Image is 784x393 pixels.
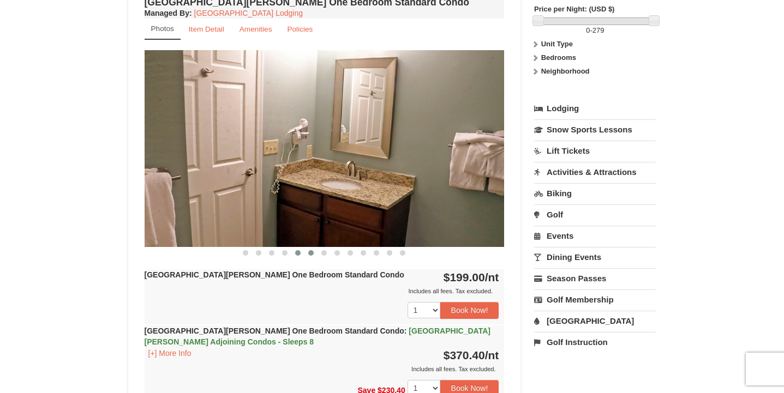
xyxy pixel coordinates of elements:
a: [GEOGRAPHIC_DATA] Lodging [194,9,303,17]
strong: [GEOGRAPHIC_DATA][PERSON_NAME] One Bedroom Standard Condo [145,327,490,346]
span: : [404,327,407,335]
small: Photos [151,25,174,33]
small: Item Detail [189,25,224,33]
span: [GEOGRAPHIC_DATA][PERSON_NAME] Adjoining Condos - Sleeps 8 [145,327,490,346]
a: Golf Instruction [534,332,656,352]
strong: Price per Night: (USD $) [534,5,614,13]
span: Managed By [145,9,189,17]
a: Activities & Attractions [534,162,656,182]
button: Book Now! [440,302,499,318]
small: Policies [287,25,313,33]
a: Lodging [534,99,656,118]
small: Amenities [240,25,272,33]
span: 279 [593,26,605,34]
strong: Neighborhood [541,67,590,75]
a: Snow Sports Lessons [534,119,656,140]
span: 0 [586,26,590,34]
a: Golf Membership [534,289,656,310]
a: [GEOGRAPHIC_DATA] [534,311,656,331]
span: /nt [485,349,499,361]
span: /nt [485,271,499,283]
div: Includes all fees. Tax excluded. [145,364,499,374]
a: Policies [280,19,320,40]
strong: : [145,9,192,17]
a: Dining Events [534,247,656,267]
strong: Unit Type [541,40,573,48]
a: Events [534,226,656,246]
strong: [GEOGRAPHIC_DATA][PERSON_NAME] One Bedroom Standard Condo [145,270,404,279]
a: Golf [534,204,656,225]
label: - [534,25,656,36]
a: Item Detail [182,19,231,40]
a: Lift Tickets [534,141,656,161]
strong: $199.00 [444,271,499,283]
button: [+] More Info [145,347,195,359]
a: Season Passes [534,268,656,288]
a: Biking [534,183,656,203]
a: Photos [145,19,181,40]
a: Amenities [232,19,279,40]
strong: Bedrooms [541,53,576,62]
div: Includes all fees. Tax excluded. [145,286,499,297]
span: $370.40 [444,349,485,361]
img: 18876286-192-1d41a47c.jpg [145,50,504,247]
